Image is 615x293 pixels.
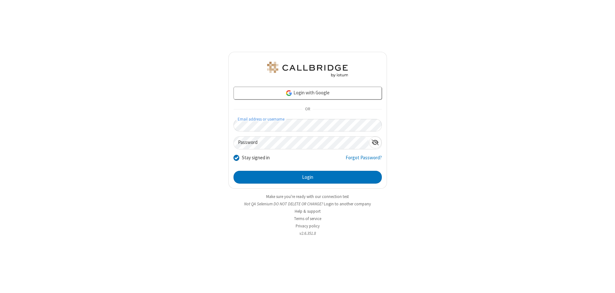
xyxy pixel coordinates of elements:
a: Privacy policy [296,223,320,229]
div: Show password [369,137,381,148]
img: google-icon.png [285,90,292,97]
img: QA Selenium DO NOT DELETE OR CHANGE [266,62,349,77]
span: OR [302,105,313,114]
button: Login [234,171,382,184]
input: Password [234,137,369,149]
a: Forgot Password? [346,154,382,166]
a: Terms of service [294,216,321,221]
a: Make sure you're ready with our connection test [266,194,349,199]
li: Not QA Selenium DO NOT DELETE OR CHANGE? [228,201,387,207]
li: v2.6.351.8 [228,230,387,236]
button: Login to another company [324,201,371,207]
label: Stay signed in [242,154,270,162]
input: Email address or username [234,119,382,131]
a: Help & support [295,209,321,214]
iframe: Chat [599,276,610,289]
a: Login with Google [234,87,382,99]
